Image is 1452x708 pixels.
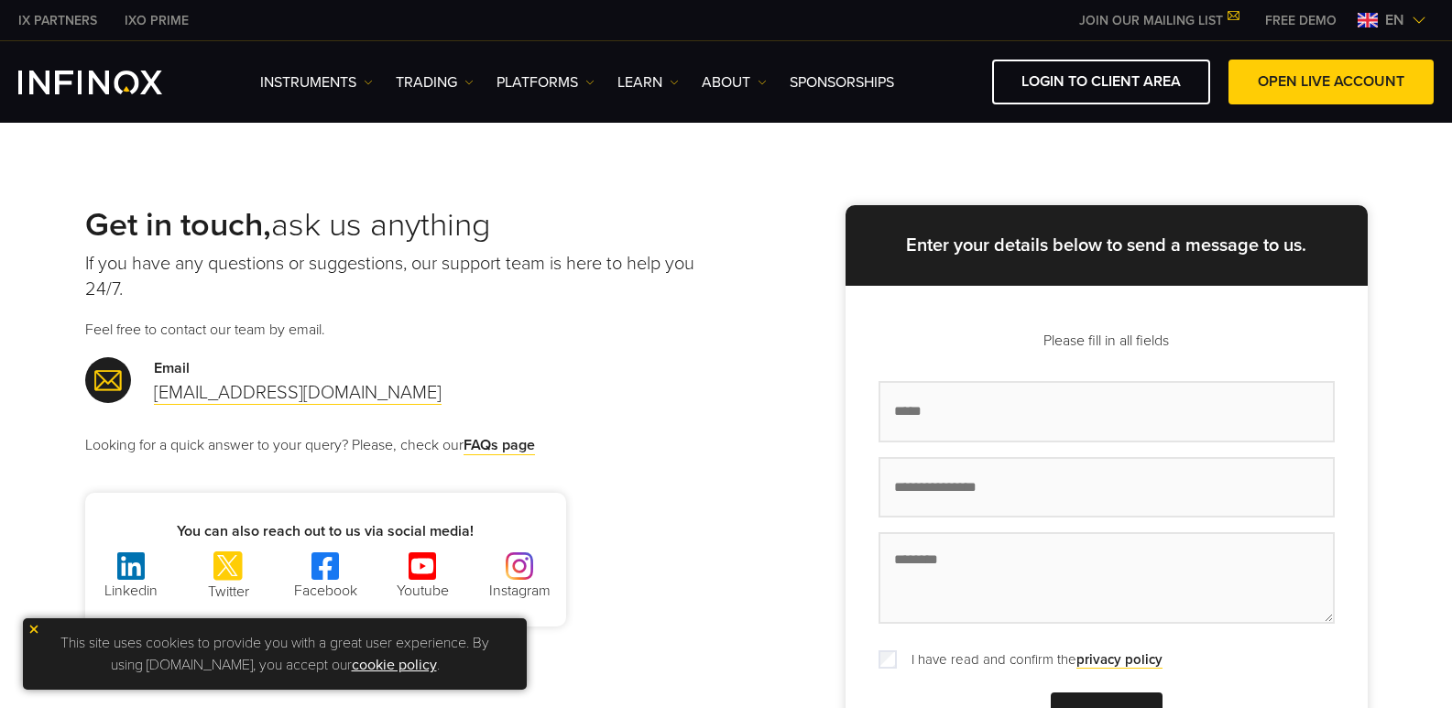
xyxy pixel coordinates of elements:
[5,11,111,30] a: INFINOX
[702,71,767,93] a: ABOUT
[154,382,442,405] a: [EMAIL_ADDRESS][DOMAIN_NAME]
[85,319,726,341] p: Feel free to contact our team by email.
[111,11,202,30] a: INFINOX
[790,71,894,93] a: SPONSORSHIPS
[396,71,474,93] a: TRADING
[617,71,679,93] a: Learn
[85,205,726,245] h2: ask us anything
[18,71,205,94] a: INFINOX Logo
[1228,60,1434,104] a: OPEN LIVE ACCOUNT
[992,60,1210,104] a: LOGIN TO CLIENT AREA
[1251,11,1350,30] a: INFINOX MENU
[260,71,373,93] a: Instruments
[1065,13,1251,28] a: JOIN OUR MAILING LIST
[27,623,40,636] img: yellow close icon
[497,71,595,93] a: PLATFORMS
[85,580,177,602] p: Linkedin
[279,580,371,602] p: Facebook
[32,627,518,681] p: This site uses cookies to provide you with a great user experience. By using [DOMAIN_NAME], you a...
[377,580,468,602] p: Youtube
[1378,9,1412,31] span: en
[85,251,726,302] p: If you have any questions or suggestions, our support team is here to help you 24/7.
[906,234,1306,256] strong: Enter your details below to send a message to us.
[85,205,271,245] strong: Get in touch,
[879,330,1335,352] p: Please fill in all fields
[1076,651,1163,668] strong: privacy policy
[154,359,190,377] strong: Email
[182,581,274,603] p: Twitter
[1076,651,1163,669] a: privacy policy
[352,656,437,674] a: cookie policy
[464,436,535,455] a: FAQs page
[177,522,474,540] strong: You can also reach out to us via social media!
[474,580,565,602] p: Instagram
[901,649,1163,670] label: I have read and confirm the
[85,434,726,456] p: Looking for a quick answer to your query? Please, check our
